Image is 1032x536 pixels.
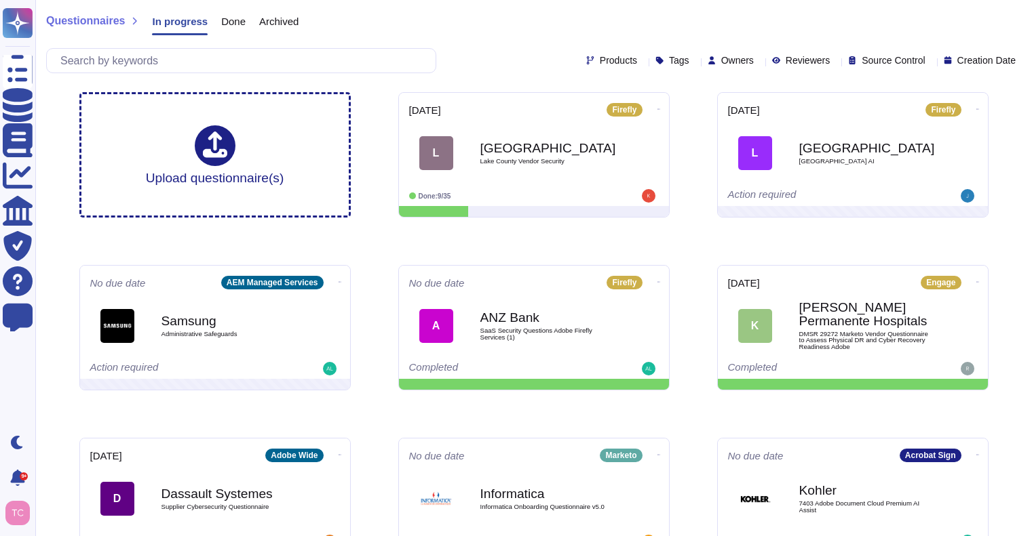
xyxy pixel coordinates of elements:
img: user [323,362,337,375]
b: [PERSON_NAME] Permanente Hospitals [799,301,935,327]
button: user [3,498,39,528]
div: Firefly [607,103,642,117]
span: In progress [152,16,208,26]
span: 7403 Adobe Document Cloud Premium AI Assist [799,500,935,513]
div: L [738,136,772,170]
span: Archived [259,16,299,26]
div: Adobe Wide [265,449,323,462]
span: [DATE] [728,105,760,115]
div: A [419,309,453,343]
span: Administrative Safeguards [161,331,297,337]
div: Marketo [600,449,642,462]
span: DMSR 29272 Marketo Vendor Questionnaire to Assess Physical DR and Cyber Recovery Readiness Adobe [799,331,935,350]
b: Informatica [480,487,616,500]
img: user [961,189,974,203]
div: Action required [90,362,256,375]
img: Logo [738,482,772,516]
b: [GEOGRAPHIC_DATA] [799,142,935,154]
span: Products [600,56,637,65]
span: SaaS Security Questions Adobe Firefly Services (1) [480,327,616,340]
div: Engage [921,276,961,289]
div: Firefly [925,103,961,117]
span: Informatica Onboarding Questionnaire v5.0 [480,503,616,510]
div: Completed [728,362,894,375]
img: Logo [100,309,134,343]
span: No due date [409,451,465,461]
span: No due date [90,278,146,288]
span: No due date [728,451,784,461]
span: Owners [721,56,754,65]
span: Source Control [862,56,925,65]
div: Upload questionnaire(s) [146,125,284,184]
b: Samsung [161,314,297,327]
div: 9+ [20,472,28,480]
div: Completed [409,362,575,375]
input: Search by keywords [54,49,436,73]
div: Acrobat Sign [900,449,961,462]
img: Logo [419,482,453,516]
span: Supplier Cybersecurity Questionnaire [161,503,297,510]
span: Done [221,16,246,26]
div: Firefly [607,276,642,289]
span: [DATE] [728,278,760,288]
span: [DATE] [409,105,441,115]
div: AEM Managed Services [221,276,324,289]
span: Done: 9/35 [419,192,451,200]
img: user [642,189,655,203]
img: user [642,362,655,375]
b: Dassault Systemes [161,487,297,500]
b: ANZ Bank [480,311,616,324]
span: Questionnaires [46,16,125,26]
div: K [738,309,772,343]
span: [GEOGRAPHIC_DATA] AI [799,158,935,165]
b: Kohler [799,484,935,497]
span: [DATE] [90,451,122,461]
img: user [961,362,974,375]
span: Reviewers [786,56,830,65]
div: L [419,136,453,170]
span: Creation Date [957,56,1016,65]
span: Tags [669,56,689,65]
div: D [100,482,134,516]
b: [GEOGRAPHIC_DATA] [480,142,616,154]
div: Action required [728,189,894,203]
span: No due date [409,278,465,288]
span: Lake County Vendor Security [480,158,616,165]
img: user [5,501,30,525]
